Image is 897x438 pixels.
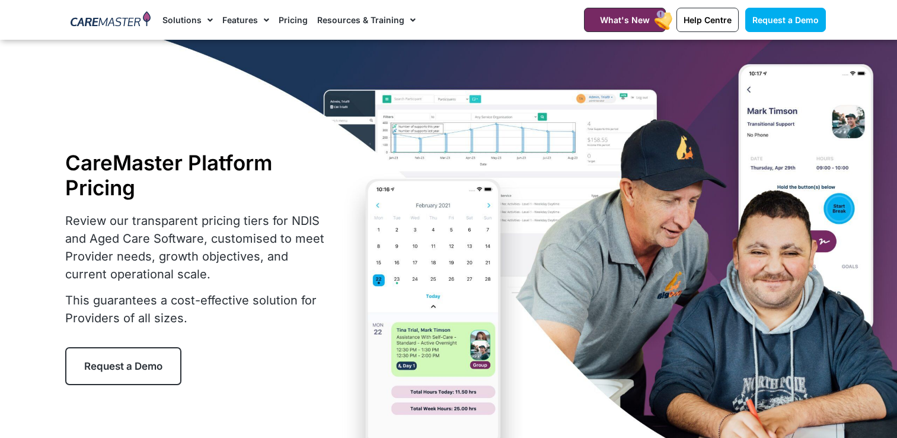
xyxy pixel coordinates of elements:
[84,360,162,372] span: Request a Demo
[71,11,151,29] img: CareMaster Logo
[745,8,826,32] a: Request a Demo
[752,15,819,25] span: Request a Demo
[65,212,332,283] p: Review our transparent pricing tiers for NDIS and Aged Care Software, customised to meet Provider...
[600,15,650,25] span: What's New
[65,347,181,385] a: Request a Demo
[676,8,739,32] a: Help Centre
[65,291,332,327] p: This guarantees a cost-effective solution for Providers of all sizes.
[65,150,332,200] h1: CareMaster Platform Pricing
[684,15,732,25] span: Help Centre
[584,8,666,32] a: What's New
